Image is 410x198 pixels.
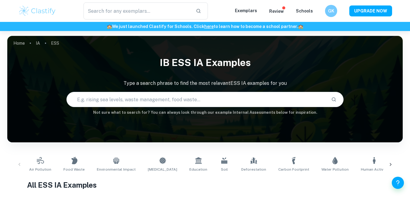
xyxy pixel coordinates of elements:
span: Human Activity [361,167,388,172]
button: GK [325,5,337,17]
h6: Not sure what to search for? You can always look through our example Internal Assessments below f... [7,109,403,116]
img: Clastify logo [18,5,57,17]
p: Review [269,8,284,15]
span: Deforestation [241,167,266,172]
a: Home [13,39,25,47]
p: Type a search phrase to find the most relevant ESS IA examples for you [7,80,403,87]
span: 🏫 [298,24,303,29]
input: E.g. rising sea levels, waste management, food waste... [67,91,326,108]
a: Schools [296,9,313,13]
h6: We just launched Clastify for Schools. Click to learn how to become a school partner. [1,23,409,30]
span: [MEDICAL_DATA] [148,167,177,172]
a: here [204,24,214,29]
p: ESS [51,40,59,47]
h6: GK [327,8,334,14]
button: UPGRADE NOW [349,5,392,16]
button: Search [329,94,339,105]
span: Food Waste [63,167,85,172]
button: Help and Feedback [392,177,404,189]
h1: IB ESS IA examples [7,53,403,72]
span: Carbon Footprint [278,167,309,172]
span: Environmental Impact [97,167,136,172]
span: Education [189,167,207,172]
span: Soil [221,167,228,172]
span: Air Pollution [29,167,51,172]
p: Exemplars [235,7,257,14]
span: 🏫 [107,24,112,29]
span: Water Pollution [321,167,349,172]
a: IA [36,39,40,47]
h1: All ESS IA Examples [27,179,383,190]
input: Search for any exemplars... [83,2,191,19]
